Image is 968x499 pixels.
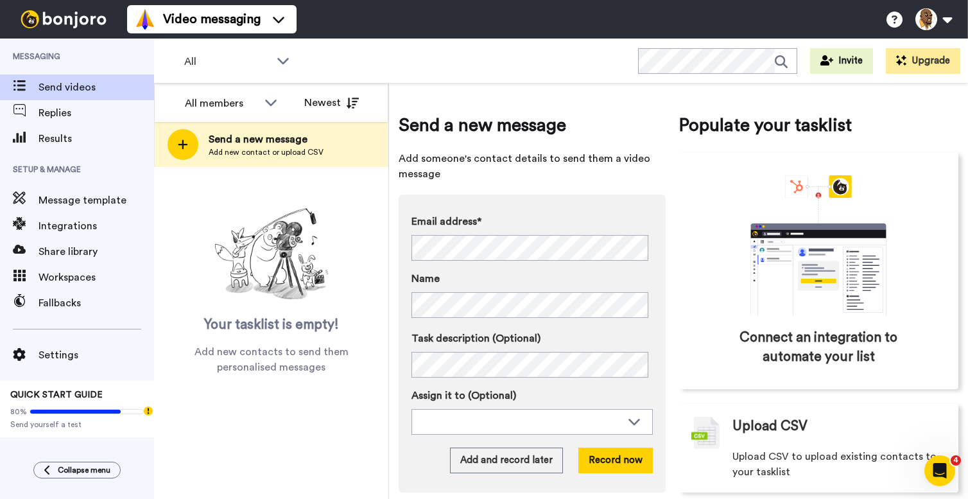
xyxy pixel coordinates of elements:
span: Collapse menu [58,465,110,475]
span: Message template [39,193,154,208]
label: Task description (Optional) [411,331,653,346]
span: Share library [39,244,154,259]
span: Name [411,271,440,286]
div: All members [185,96,258,111]
button: Newest [295,90,368,116]
button: Add and record later [450,448,563,473]
span: Settings [39,347,154,363]
button: Collapse menu [33,462,121,478]
label: Email address* [411,214,653,229]
span: Send videos [39,80,154,95]
span: 80% [10,407,27,417]
span: Send yourself a test [10,419,144,430]
span: Workspaces [39,270,154,285]
span: Replies [39,105,154,121]
iframe: Intercom live chat [924,455,955,486]
span: 4 [951,455,961,466]
img: bj-logo-header-white.svg [15,10,112,28]
span: QUICK START GUIDE [10,390,103,399]
span: All [184,54,270,69]
span: Upload CSV [732,417,808,436]
img: vm-color.svg [135,9,155,30]
img: ready-set-action.png [207,203,336,306]
span: Add new contacts to send them personalised messages [173,344,369,375]
span: Add someone's contact details to send them a video message [399,151,666,182]
span: Your tasklist is empty! [204,315,339,335]
span: Upload CSV to upload existing contacts to your tasklist [732,449,946,480]
span: Results [39,131,154,146]
span: Send a new message [399,112,666,138]
span: Connect an integration to automate your list [733,328,904,367]
button: Upgrade [886,48,960,74]
div: animation [722,175,915,315]
span: Fallbacks [39,295,154,311]
span: Video messaging [163,10,261,28]
span: Send a new message [209,132,324,147]
div: Tooltip anchor [143,405,154,417]
label: Assign it to (Optional) [411,388,653,403]
span: Integrations [39,218,154,234]
button: Record now [578,448,653,473]
img: csv-grey.png [691,417,720,449]
span: Add new contact or upload CSV [209,147,324,157]
button: Invite [810,48,873,74]
span: Populate your tasklist [678,112,958,138]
